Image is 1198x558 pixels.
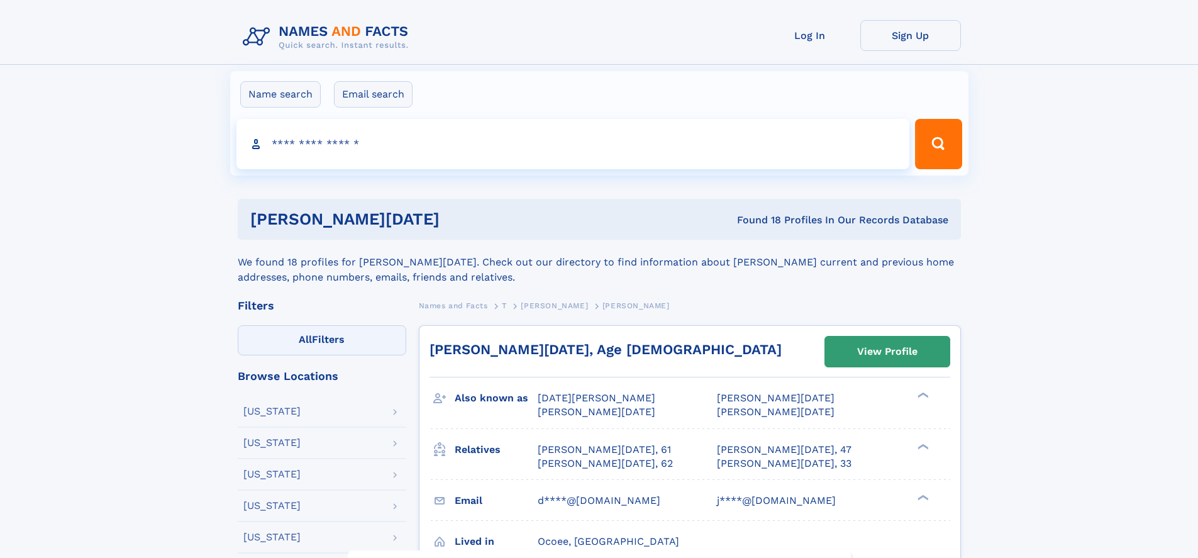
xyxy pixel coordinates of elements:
span: All [299,333,312,345]
a: [PERSON_NAME][DATE], 33 [717,457,851,471]
div: Filters [238,300,406,311]
div: Browse Locations [238,371,406,382]
a: Log In [760,20,860,51]
a: [PERSON_NAME][DATE], 62 [538,457,673,471]
a: Sign Up [860,20,961,51]
span: Ocoee, [GEOGRAPHIC_DATA] [538,535,679,547]
img: Logo Names and Facts [238,20,419,54]
div: [US_STATE] [243,532,301,542]
span: [DATE][PERSON_NAME] [538,392,655,404]
input: search input [236,119,910,169]
div: ❯ [914,442,929,450]
a: [PERSON_NAME][DATE], Age [DEMOGRAPHIC_DATA] [430,342,782,357]
span: [PERSON_NAME][DATE] [717,406,835,418]
div: [US_STATE] [243,501,301,511]
a: [PERSON_NAME] [521,298,588,313]
a: View Profile [825,337,950,367]
span: [PERSON_NAME] [602,301,670,310]
button: Search Button [915,119,962,169]
div: View Profile [857,337,918,366]
label: Name search [240,81,321,108]
div: ❯ [914,391,929,399]
span: [PERSON_NAME] [521,301,588,310]
div: ❯ [914,493,929,501]
h3: Also known as [455,388,538,409]
h3: Relatives [455,439,538,460]
div: We found 18 profiles for [PERSON_NAME][DATE]. Check out our directory to find information about [... [238,240,961,285]
a: Names and Facts [419,298,488,313]
div: [US_STATE] [243,438,301,448]
div: Found 18 Profiles In Our Records Database [588,213,948,227]
div: [US_STATE] [243,406,301,416]
span: [PERSON_NAME][DATE] [717,392,835,404]
span: T [502,301,507,310]
h3: Lived in [455,531,538,552]
h3: Email [455,490,538,511]
a: T [502,298,507,313]
h1: [PERSON_NAME][DATE] [250,211,589,227]
label: Email search [334,81,413,108]
span: [PERSON_NAME][DATE] [538,406,655,418]
a: [PERSON_NAME][DATE], 47 [717,443,851,457]
a: [PERSON_NAME][DATE], 61 [538,443,671,457]
label: Filters [238,325,406,355]
div: [US_STATE] [243,469,301,479]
